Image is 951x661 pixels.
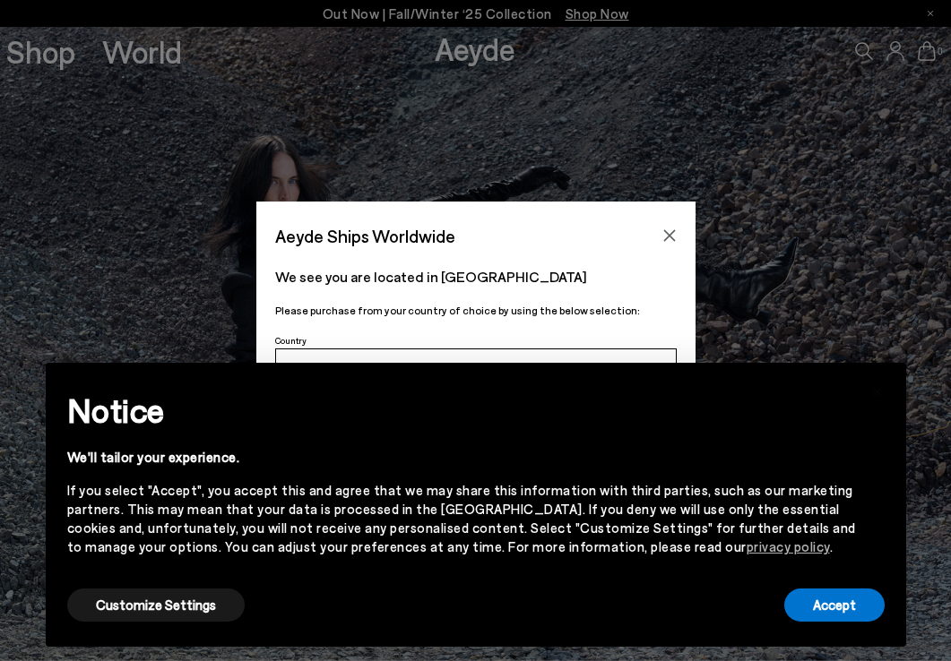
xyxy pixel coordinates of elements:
button: Accept [784,588,885,622]
button: Close [656,222,683,249]
a: privacy policy [747,538,830,554]
div: If you select "Accept", you accept this and agree that we may share this information with third p... [67,481,856,556]
p: Please purchase from your country of choice by using the below selection: [275,302,677,319]
span: × [871,376,884,402]
div: We'll tailor your experience. [67,448,856,467]
p: We see you are located in [GEOGRAPHIC_DATA] [275,266,677,288]
span: Aeyde Ships Worldwide [275,220,455,252]
h2: Notice [67,387,856,434]
button: Customize Settings [67,588,245,622]
button: Close this notice [856,368,899,411]
span: Country [275,335,307,346]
